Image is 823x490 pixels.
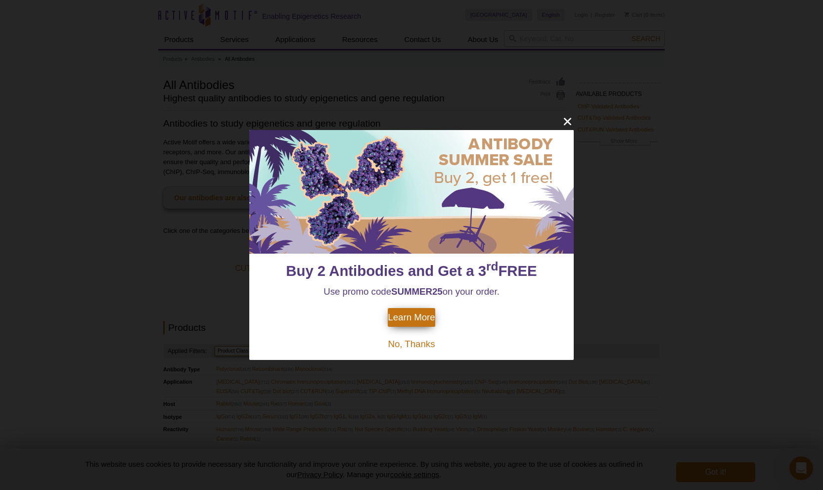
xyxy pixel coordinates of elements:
[486,260,498,273] sup: rd
[388,312,435,323] span: Learn More
[286,263,537,279] span: Buy 2 Antibodies and Get a 3 FREE
[391,286,443,297] strong: SUMMER25
[561,115,574,128] button: close
[323,286,500,297] span: Use promo code on your order.
[388,339,435,349] span: No, Thanks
